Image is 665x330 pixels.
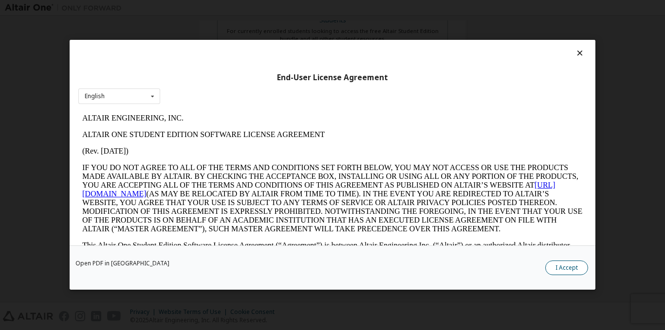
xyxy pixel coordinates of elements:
[4,37,504,46] p: (Rev. [DATE])
[4,4,504,13] p: ALTAIR ENGINEERING, INC.
[4,20,504,29] p: ALTAIR ONE STUDENT EDITION SOFTWARE LICENSE AGREEMENT
[4,131,504,166] p: This Altair One Student Edition Software License Agreement (“Agreement”) is between Altair Engine...
[4,53,504,123] p: IF YOU DO NOT AGREE TO ALL OF THE TERMS AND CONDITIONS SET FORTH BELOW, YOU MAY NOT ACCESS OR USE...
[4,71,477,88] a: [URL][DOMAIN_NAME]
[545,261,588,276] button: I Accept
[85,93,105,99] div: English
[78,73,587,83] div: End-User License Agreement
[75,261,169,267] a: Open PDF in [GEOGRAPHIC_DATA]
